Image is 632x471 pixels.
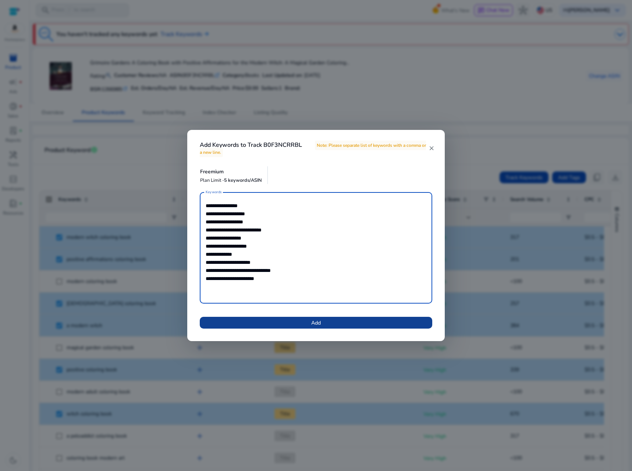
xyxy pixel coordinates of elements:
[224,177,262,184] span: 5 keywords/ASIN
[311,319,321,327] span: Add
[200,317,432,329] button: Add
[200,141,426,157] span: Note: Please separate list of keywords with a comma or a new line.
[206,190,222,195] mat-label: Keywords
[200,177,262,184] p: Plan Limit -
[200,142,429,156] h4: Add Keywords to Track B0F3NCRRBL
[200,169,262,175] h5: Freemium
[429,145,434,152] mat-icon: close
